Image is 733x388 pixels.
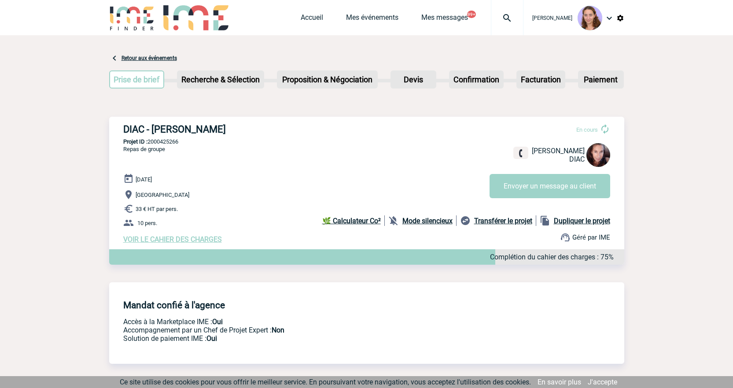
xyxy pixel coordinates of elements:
[278,71,377,88] p: Proposition & Négociation
[136,192,189,198] span: [GEOGRAPHIC_DATA]
[206,334,217,343] b: Oui
[517,149,525,157] img: fixe.png
[109,138,624,145] p: 2000425266
[402,217,453,225] b: Mode silencieux
[123,124,387,135] h3: DIAC - [PERSON_NAME]
[122,55,177,61] a: Retour aux événements
[123,146,165,152] span: Repas de groupe
[579,71,623,88] p: Paiement
[538,378,581,386] a: En savoir plus
[136,206,178,212] span: 33 € HT par pers.
[467,11,476,18] button: 99+
[586,143,610,167] img: 121629-8.jpg
[554,217,610,225] b: Dupliquer le projet
[137,220,157,226] span: 10 pers.
[474,217,532,225] b: Transférer le projet
[578,6,602,30] img: 101030-1.png
[301,13,323,26] a: Accueil
[123,334,489,343] p: Conformité aux process achat client, Prise en charge de la facturation, Mutualisation de plusieur...
[109,5,155,30] img: IME-Finder
[123,235,222,244] a: VOIR LE CAHIER DES CHARGES
[588,378,617,386] a: J'accepte
[322,215,385,226] a: 🌿 Calculateur Co²
[178,71,263,88] p: Recherche & Sélection
[421,13,468,26] a: Mes messages
[123,138,147,145] b: Projet ID :
[576,126,598,133] span: En cours
[212,318,223,326] b: Oui
[560,232,571,243] img: support.png
[123,318,489,326] p: Accès à la Marketplace IME :
[136,176,152,183] span: [DATE]
[450,71,503,88] p: Confirmation
[123,300,225,310] h4: Mandat confié à l'agence
[110,71,164,88] p: Prise de brief
[120,378,531,386] span: Ce site utilise des cookies pour vous offrir le meilleur service. En poursuivant votre navigation...
[322,217,381,225] b: 🌿 Calculateur Co²
[532,147,585,155] span: [PERSON_NAME]
[572,233,610,241] span: Géré par IME
[346,13,398,26] a: Mes événements
[391,71,435,88] p: Devis
[569,155,585,163] span: DIAC
[272,326,284,334] b: Non
[490,174,610,198] button: Envoyer un message au client
[532,15,572,21] span: [PERSON_NAME]
[540,215,550,226] img: file_copy-black-24dp.png
[517,71,564,88] p: Facturation
[123,326,489,334] p: Prestation payante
